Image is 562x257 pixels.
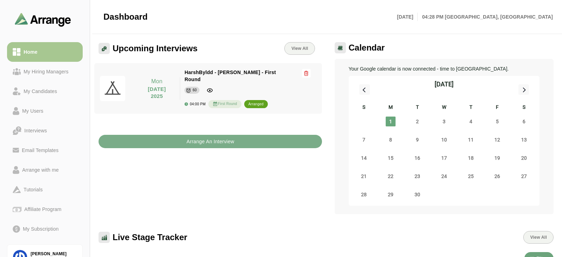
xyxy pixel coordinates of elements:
[484,103,511,112] div: F
[15,13,71,26] img: arrangeai-name-small-logo.4d2b8aee.svg
[492,135,502,145] span: Friday, September 12, 2025
[404,103,431,112] div: T
[386,190,396,199] span: Monday, September 29, 2025
[431,103,457,112] div: W
[519,153,529,163] span: Saturday, September 20, 2025
[412,153,422,163] span: Tuesday, September 16, 2025
[412,135,422,145] span: Tuesday, September 9, 2025
[208,100,241,108] div: First Round
[435,79,454,89] div: [DATE]
[412,190,422,199] span: Tuesday, September 30, 2025
[412,171,422,181] span: Tuesday, September 23, 2025
[359,190,369,199] span: Sunday, September 28, 2025
[359,171,369,181] span: Sunday, September 21, 2025
[138,86,176,100] p: [DATE] 2025
[466,153,476,163] span: Thursday, September 18, 2025
[21,205,64,213] div: Affiliate Program
[7,101,83,121] a: My Users
[7,140,83,160] a: Email Templates
[31,251,77,257] div: [PERSON_NAME]
[519,117,529,126] span: Saturday, September 6, 2025
[511,103,537,112] div: S
[359,135,369,145] span: Sunday, September 7, 2025
[351,103,378,112] div: S
[7,42,83,62] a: Home
[418,13,553,21] p: 04:28 PM [GEOGRAPHIC_DATA], [GEOGRAPHIC_DATA]
[7,81,83,101] a: My Candidates
[377,103,404,112] div: M
[284,42,315,55] a: View All
[412,117,422,126] span: Tuesday, September 2, 2025
[103,12,147,22] span: Dashboard
[439,153,449,163] span: Wednesday, September 17, 2025
[386,135,396,145] span: Monday, September 8, 2025
[19,166,62,174] div: Arrange with me
[192,87,197,94] div: 60
[184,102,206,106] div: 04:00 PM
[100,76,125,101] img: pwa-512x512.png
[349,65,540,73] p: Your Google calendar is now connected - time to [GEOGRAPHIC_DATA].
[386,171,396,181] span: Monday, September 22, 2025
[386,117,396,126] span: Monday, September 1, 2025
[492,117,502,126] span: Friday, September 5, 2025
[466,135,476,145] span: Thursday, September 11, 2025
[7,219,83,239] a: My Subscription
[492,171,502,181] span: Friday, September 26, 2025
[466,171,476,181] span: Thursday, September 25, 2025
[492,153,502,163] span: Friday, September 19, 2025
[20,225,62,233] div: My Subscription
[386,153,396,163] span: Monday, September 15, 2025
[99,135,322,148] button: Arrange An Interview
[19,146,61,154] div: Email Templates
[7,180,83,199] a: Tutorials
[21,126,50,135] div: Interviews
[21,185,45,194] div: Tutorials
[457,103,484,112] div: T
[7,160,83,180] a: Arrange with me
[21,67,71,76] div: My Hiring Managers
[359,153,369,163] span: Sunday, September 14, 2025
[523,231,554,244] button: View All
[439,171,449,181] span: Wednesday, September 24, 2025
[530,235,547,240] span: View All
[7,199,83,219] a: Affiliate Program
[397,13,418,21] p: [DATE]
[186,135,234,148] b: Arrange An Interview
[519,171,529,181] span: Saturday, September 27, 2025
[21,48,40,56] div: Home
[248,101,264,108] div: arranged
[519,135,529,145] span: Saturday, September 13, 2025
[439,135,449,145] span: Wednesday, September 10, 2025
[349,42,385,53] span: Calendar
[113,43,197,54] span: Upcoming Interviews
[19,107,46,115] div: My Users
[466,117,476,126] span: Thursday, September 4, 2025
[7,62,83,81] a: My Hiring Managers
[138,77,176,86] p: Mon
[21,87,60,95] div: My Candidates
[7,121,83,140] a: Interviews
[291,46,308,51] span: View All
[184,70,276,82] span: HarshByldd - [PERSON_NAME] - First Round
[439,117,449,126] span: Wednesday, September 3, 2025
[113,232,187,243] span: Live Stage Tracker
